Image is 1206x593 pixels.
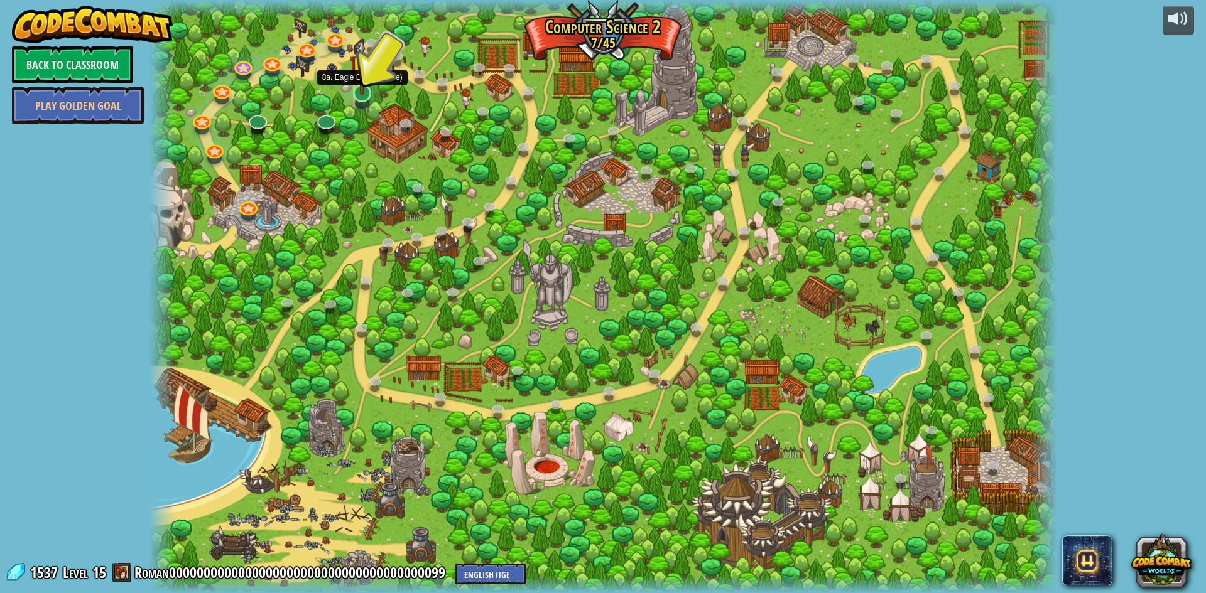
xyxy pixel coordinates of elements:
[12,46,133,83] a: Back to Classroom
[12,6,173,43] img: CodeCombat - Learn how to code by playing a game
[350,39,374,95] img: level-banner-started.png
[12,87,144,124] a: Play Golden Goal
[63,562,88,583] span: Level
[1163,6,1194,35] button: Adjust volume
[134,562,449,582] a: Roman0000000000000000000000000000000000000099
[30,562,62,582] span: 1537
[92,562,106,582] span: 15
